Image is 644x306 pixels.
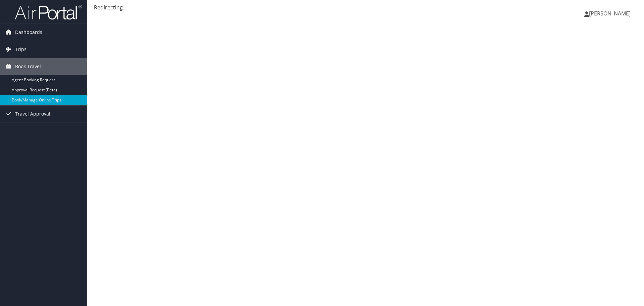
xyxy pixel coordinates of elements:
[589,10,631,17] span: [PERSON_NAME]
[15,58,41,75] span: Book Travel
[94,3,637,11] div: Redirecting...
[584,3,637,24] a: [PERSON_NAME]
[15,41,26,58] span: Trips
[15,4,82,20] img: airportal-logo.png
[15,24,42,41] span: Dashboards
[15,105,50,122] span: Travel Approval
